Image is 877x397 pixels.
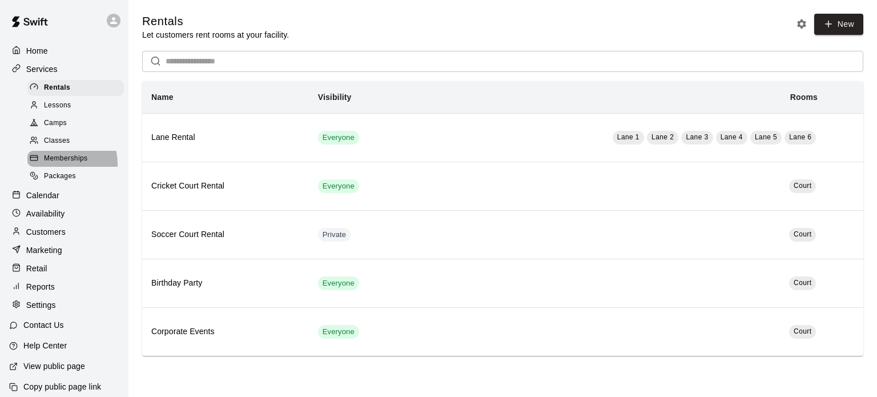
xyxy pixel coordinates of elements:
[27,169,124,185] div: Packages
[794,230,811,238] span: Court
[27,115,128,133] a: Camps
[794,279,811,287] span: Court
[151,93,174,102] b: Name
[23,340,67,351] p: Help Center
[9,296,119,314] a: Settings
[318,93,352,102] b: Visibility
[318,131,359,145] div: This service is visible to all of your customers
[27,115,124,131] div: Camps
[142,29,289,41] p: Let customers rent rooms at your facility.
[9,61,119,78] a: Services
[151,180,300,193] h6: Cricket Court Rental
[651,133,674,141] span: Lane 2
[814,14,863,35] a: New
[27,98,124,114] div: Lessons
[27,150,128,168] a: Memberships
[26,263,47,274] p: Retail
[721,133,743,141] span: Lane 4
[23,381,101,392] p: Copy public page link
[27,133,124,149] div: Classes
[793,15,810,33] button: Rental settings
[26,226,66,238] p: Customers
[790,93,818,102] b: Rooms
[27,97,128,114] a: Lessons
[9,242,119,259] a: Marketing
[151,277,300,290] h6: Birthday Party
[26,299,56,311] p: Settings
[318,278,359,289] span: Everyone
[26,244,62,256] p: Marketing
[318,230,351,240] span: Private
[151,131,300,144] h6: Lane Rental
[27,133,128,150] a: Classes
[318,179,359,193] div: This service is visible to all of your customers
[318,133,359,143] span: Everyone
[9,42,119,59] a: Home
[617,133,639,141] span: Lane 1
[23,360,85,372] p: View public page
[27,79,128,97] a: Rentals
[26,190,59,201] p: Calendar
[44,100,71,111] span: Lessons
[142,14,289,29] h5: Rentals
[26,45,48,57] p: Home
[142,81,863,356] table: simple table
[44,82,70,94] span: Rentals
[686,133,708,141] span: Lane 3
[27,80,124,96] div: Rentals
[27,151,124,167] div: Memberships
[23,319,64,331] p: Contact Us
[26,63,58,75] p: Services
[9,260,119,277] a: Retail
[151,326,300,338] h6: Corporate Events
[9,278,119,295] a: Reports
[44,135,70,147] span: Classes
[318,276,359,290] div: This service is visible to all of your customers
[9,187,119,204] a: Calendar
[318,228,351,242] div: This service is hidden, and can only be accessed via a direct link
[318,181,359,192] span: Everyone
[26,208,65,219] p: Availability
[27,168,128,186] a: Packages
[789,133,811,141] span: Lane 6
[9,223,119,240] a: Customers
[755,133,777,141] span: Lane 5
[318,325,359,339] div: This service is visible to all of your customers
[318,327,359,338] span: Everyone
[44,153,87,165] span: Memberships
[26,281,55,292] p: Reports
[794,327,811,335] span: Court
[44,171,76,182] span: Packages
[9,205,119,222] a: Availability
[151,228,300,241] h6: Soccer Court Rental
[44,118,67,129] span: Camps
[794,182,811,190] span: Court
